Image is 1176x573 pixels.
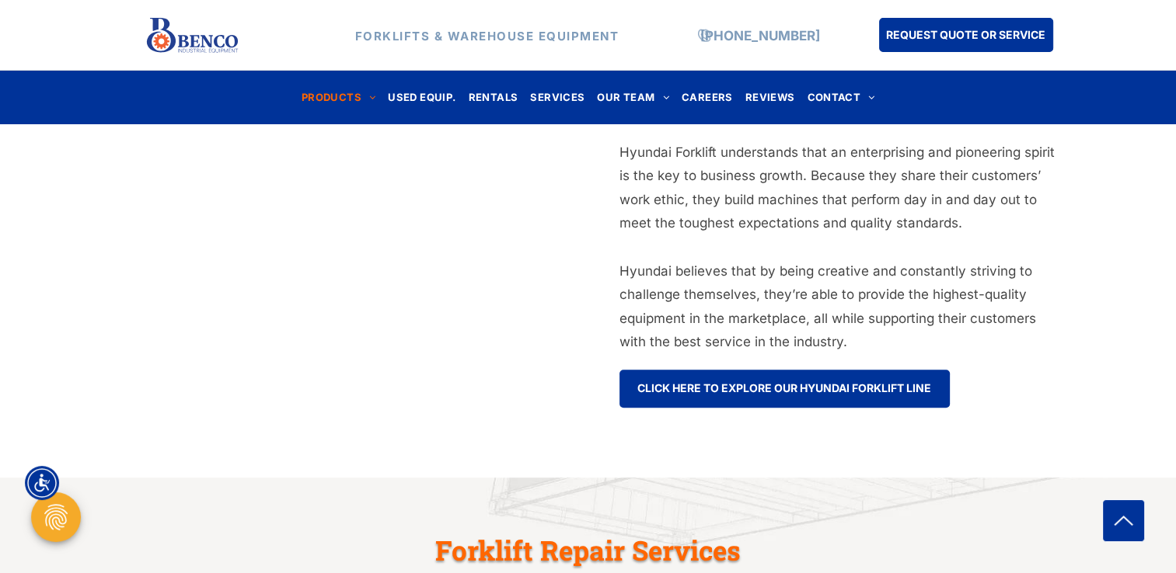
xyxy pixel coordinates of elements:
[879,18,1053,52] a: REQUEST QUOTE OR SERVICE
[619,263,1036,350] span: Hyundai believes that by being creative and constantly striving to challenge themselves, they’re ...
[435,532,741,568] span: Forklift Repair Services
[739,87,801,108] a: REVIEWS
[25,466,59,500] div: Accessibility Menu
[619,144,1055,231] span: Hyundai Forklift understands that an enterprising and pioneering spirit is the key to business gr...
[886,20,1045,49] span: REQUEST QUOTE OR SERVICE
[700,27,820,43] a: [PHONE_NUMBER]
[675,87,739,108] a: CAREERS
[355,28,619,43] strong: FORKLIFTS & WAREHOUSE EQUIPMENT
[524,87,591,108] a: SERVICES
[295,87,382,108] a: PRODUCTS
[462,87,525,108] a: RENTALS
[591,87,675,108] a: OUR TEAM
[637,373,931,402] span: CLICK HERE TO EXPLORE OUR HYUNDAI FORKLIFT LINE
[382,87,462,108] a: USED EQUIP.
[619,370,950,408] a: CLICK HERE TO EXPLORE OUR HYUNDAI FORKLIFT LINE
[801,87,881,108] a: CONTACT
